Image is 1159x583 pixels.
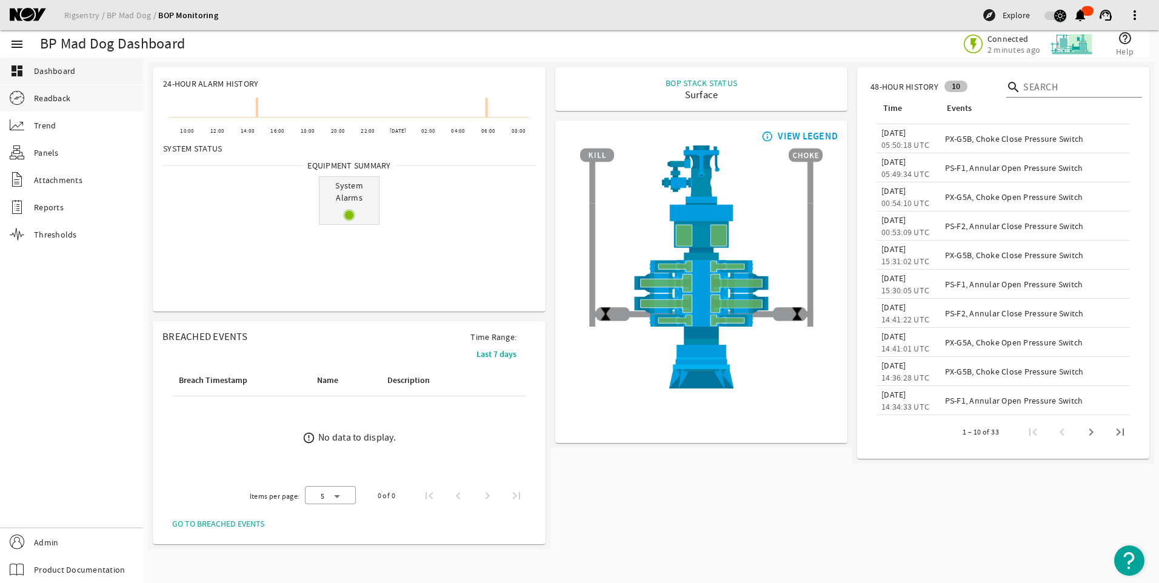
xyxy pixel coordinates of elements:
button: Open Resource Center [1114,545,1144,576]
div: BOP STACK STATUS [666,77,737,89]
legacy-datetime-component: [DATE] [881,185,906,196]
img: WellheadConnector.png [580,327,823,388]
a: Rigsentry [64,10,107,21]
span: Panels [34,147,59,159]
div: BP Mad Dog Dashboard [40,38,185,50]
text: 04:00 [451,127,465,135]
button: Last 7 days [467,343,526,365]
span: Trend [34,119,56,132]
span: 24-Hour Alarm History [163,78,258,90]
div: PS-F2, Annular Close Pressure Switch [945,307,1126,319]
text: 10:00 [180,127,194,135]
span: System Alarms [319,177,379,206]
legacy-datetime-component: 00:54:10 UTC [881,198,929,208]
img: Skid.svg [1049,21,1094,67]
mat-icon: error_outline [302,431,315,444]
legacy-datetime-component: [DATE] [881,215,906,225]
span: Product Documentation [34,564,125,576]
span: Thresholds [34,228,77,241]
span: Breached Events [162,330,247,343]
text: 22:00 [361,127,375,135]
img: TransparentStackSlice.png [803,229,818,247]
input: Search [1023,80,1132,95]
button: more_vert [1120,1,1149,30]
img: PipeRamOpen.png [580,260,823,273]
legacy-datetime-component: [DATE] [881,331,906,342]
div: No data to display. [318,431,396,444]
div: Description [386,374,472,387]
text: 06:00 [481,127,495,135]
div: Events [947,102,972,115]
span: Equipment Summary [303,159,395,172]
legacy-datetime-component: 14:36:28 UTC [881,372,929,383]
legacy-datetime-component: 05:50:18 UTC [881,139,929,150]
legacy-datetime-component: [DATE] [881,244,906,255]
span: Help [1116,45,1134,58]
div: VIEW LEGEND [778,130,838,142]
span: GO TO BREACHED EVENTS [172,518,264,530]
legacy-datetime-component: 15:30:05 UTC [881,285,929,296]
legacy-datetime-component: [DATE] [881,273,906,284]
div: Surface [666,89,737,101]
b: Last 7 days [476,348,516,360]
div: PS-F2, Annular Close Pressure Switch [945,220,1126,232]
img: PipeRamOpen.png [580,314,823,327]
div: 0 of 0 [378,490,395,502]
mat-icon: support_agent [1098,8,1113,22]
span: 2 minutes ago [987,44,1040,55]
div: Breach Timestamp [179,374,247,387]
div: PX-G5B, Choke Close Pressure Switch [945,365,1126,378]
div: PS-F1, Annular Open Pressure Switch [945,162,1126,174]
legacy-datetime-component: 05:49:34 UTC [881,168,929,179]
legacy-datetime-component: [DATE] [881,156,906,167]
mat-icon: menu [10,37,24,52]
text: 14:00 [241,127,255,135]
div: PX-G5A, Choke Open Pressure Switch [945,191,1126,203]
text: 20:00 [331,127,345,135]
div: 10 [944,81,968,92]
div: PX-G5B, Choke Close Pressure Switch [945,249,1126,261]
legacy-datetime-component: [DATE] [881,389,906,400]
legacy-datetime-component: [DATE] [881,127,906,138]
div: PS-F1, Annular Open Pressure Switch [945,278,1126,290]
img: ValveClose.png [790,307,804,321]
a: BOP Monitoring [158,10,218,21]
text: 08:00 [512,127,526,135]
img: RiserAdapter.png [580,145,823,203]
legacy-datetime-component: 00:53:09 UTC [881,227,929,238]
span: 48-Hour History [870,81,938,93]
button: Explore [977,5,1035,25]
legacy-datetime-component: [DATE] [881,302,906,313]
text: 16:00 [270,127,284,135]
span: Dashboard [34,65,75,77]
div: Name [317,374,338,387]
legacy-datetime-component: 15:31:02 UTC [881,256,929,267]
div: PS-F1, Annular Open Pressure Switch [945,395,1126,407]
img: ShearRamOpen.png [580,293,823,314]
div: Description [387,374,430,387]
text: 02:00 [421,127,435,135]
img: ValveClose.png [598,307,613,321]
i: search [1006,80,1021,95]
legacy-datetime-component: 14:41:01 UTC [881,343,929,354]
div: Events [945,102,1121,115]
img: ShearRamOpen.png [580,273,823,293]
legacy-datetime-component: 14:41:22 UTC [881,314,929,325]
mat-icon: info_outline [759,132,773,141]
span: Connected [987,33,1040,44]
span: Attachments [34,174,82,186]
div: Time [883,102,902,115]
mat-icon: help_outline [1118,31,1132,45]
span: System Status [163,142,222,155]
button: Last page [1106,418,1135,447]
span: Admin [34,536,58,548]
div: PX-G5A, Choke Open Pressure Switch [945,336,1126,348]
div: Breach Timestamp [177,374,301,387]
button: GO TO BREACHED EVENTS [162,513,274,535]
div: Items per page: [250,490,300,502]
text: 18:00 [301,127,315,135]
img: TransparentStackSlice.png [585,229,600,247]
mat-icon: explore [982,8,997,22]
a: BP Mad Dog [107,10,158,21]
text: [DATE] [390,127,407,135]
